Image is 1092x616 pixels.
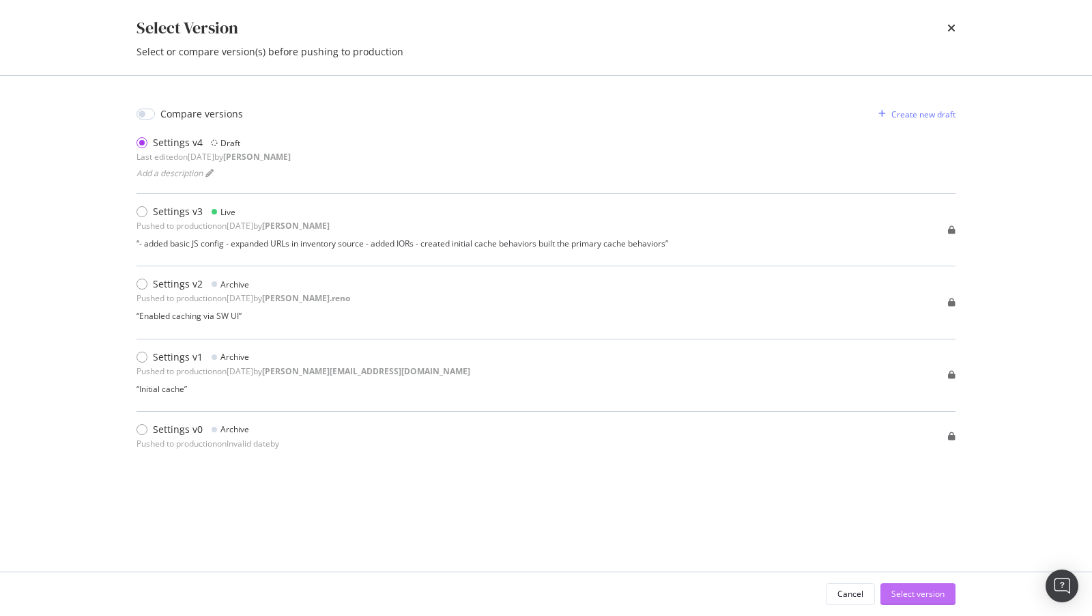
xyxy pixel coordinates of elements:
div: Pushed to production on [DATE] by [136,292,350,304]
div: Open Intercom Messenger [1046,570,1078,602]
div: Pushed to production on [DATE] by [136,220,330,232]
div: Archive [220,423,249,435]
button: Create new draft [873,103,955,125]
div: Settings v4 [153,136,203,150]
div: Select or compare version(s) before pushing to production [136,45,955,59]
div: Archive [220,351,249,363]
div: times [947,16,955,40]
div: Pushed to production on Invalid date by [136,438,279,449]
span: Add a description [136,167,203,179]
div: “ - added basic JS config - expanded URLs in inventory source - added IORs - created initial cach... [136,238,668,249]
div: Select Version [136,16,238,40]
div: Draft [220,137,240,149]
div: Pushed to production on [DATE] by [136,365,470,377]
b: [PERSON_NAME].reno [262,292,350,304]
div: Archive [220,279,249,290]
div: Select version [891,588,945,600]
b: [PERSON_NAME] [262,220,330,232]
b: [PERSON_NAME] [223,151,291,163]
div: Create new draft [891,109,955,120]
div: Compare versions [160,107,243,121]
div: Settings v0 [153,423,203,436]
div: Live [220,206,235,218]
button: Cancel [826,583,875,605]
div: Last edited on [DATE] by [136,151,291,163]
div: Settings v1 [153,350,203,364]
div: Settings v3 [153,205,203,219]
div: Cancel [837,588,863,600]
div: Settings v2 [153,277,203,291]
button: Select version [880,583,955,605]
div: “ Initial cache ” [136,383,470,395]
b: [PERSON_NAME][EMAIL_ADDRESS][DOMAIN_NAME] [262,365,470,377]
div: “ Enabled caching via SW UI ” [136,310,350,322]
